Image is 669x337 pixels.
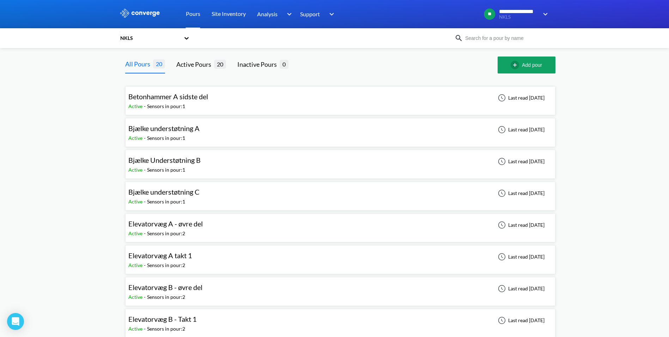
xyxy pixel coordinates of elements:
[147,230,185,237] div: Sensors in pour: 2
[147,261,185,269] div: Sensors in pour: 2
[280,60,288,69] span: 0
[125,126,555,132] a: Bjælke understøtning AActive-Sensors in pour:1Last read [DATE]
[237,59,280,69] div: Inactive Pours
[120,8,160,18] img: logo_ewhite.svg
[128,124,200,132] span: Bjælke understøtning A
[147,134,185,142] div: Sensors in pour: 1
[494,221,547,229] div: Last read [DATE]
[499,14,538,20] span: NKLS
[494,316,547,325] div: Last read [DATE]
[125,94,555,100] a: Betonhammer A sidste delActive-Sensors in pour:1Last read [DATE]
[128,262,144,268] span: Active
[125,317,555,323] a: Elevatorvæg B - Takt 1Active-Sensors in pour:2Last read [DATE]
[539,10,550,18] img: downArrow.svg
[128,103,144,109] span: Active
[511,61,522,69] img: add-circle-outline.svg
[214,60,226,69] span: 20
[144,103,147,109] span: -
[128,251,192,260] span: Elevatorvæg A takt 1
[494,189,547,197] div: Last read [DATE]
[455,34,463,42] img: icon-search.svg
[128,167,144,173] span: Active
[300,10,320,18] span: Support
[498,57,555,73] button: Add pour
[125,221,555,227] a: Elevatorvæg A - øvre delActive-Sensors in pour:2Last read [DATE]
[125,59,153,69] div: All Pours
[128,135,144,141] span: Active
[257,10,278,18] span: Analysis
[176,59,214,69] div: Active Pours
[147,325,185,333] div: Sensors in pour: 2
[144,135,147,141] span: -
[494,125,547,134] div: Last read [DATE]
[128,326,144,332] span: Active
[144,167,147,173] span: -
[463,34,548,42] input: Search for a pour by name
[128,92,208,101] span: Betonhammer A sidste del
[7,313,24,330] div: Open Intercom Messenger
[125,190,555,196] a: Bjælke understøtning CActive-Sensors in pour:1Last read [DATE]
[144,230,147,236] span: -
[125,253,555,259] a: Elevatorvæg A takt 1Active-Sensors in pour:2Last read [DATE]
[128,156,201,164] span: Bjælke Understøtning B
[494,253,547,261] div: Last read [DATE]
[147,166,185,174] div: Sensors in pour: 1
[144,326,147,332] span: -
[128,315,197,323] span: Elevatorvæg B - Takt 1
[147,293,185,301] div: Sensors in pour: 2
[282,10,293,18] img: downArrow.svg
[128,199,144,205] span: Active
[147,102,185,110] div: Sensors in pour: 1
[325,10,336,18] img: downArrow.svg
[153,59,165,68] span: 20
[128,283,202,291] span: Elevatorvæg B - øvre del
[144,199,147,205] span: -
[494,157,547,166] div: Last read [DATE]
[128,294,144,300] span: Active
[125,285,555,291] a: Elevatorvæg B - øvre delActive-Sensors in pour:2Last read [DATE]
[494,94,547,102] div: Last read [DATE]
[128,230,144,236] span: Active
[147,198,185,206] div: Sensors in pour: 1
[144,294,147,300] span: -
[128,219,203,228] span: Elevatorvæg A - øvre del
[144,262,147,268] span: -
[120,34,180,42] div: NKLS
[125,158,555,164] a: Bjælke Understøtning BActive-Sensors in pour:1Last read [DATE]
[494,284,547,293] div: Last read [DATE]
[128,188,200,196] span: Bjælke understøtning C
